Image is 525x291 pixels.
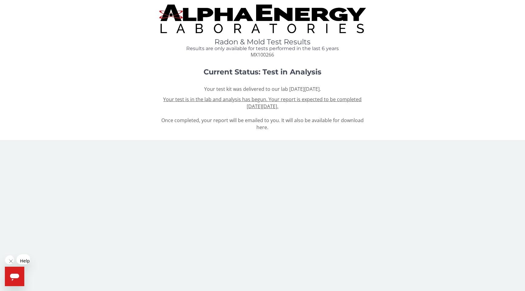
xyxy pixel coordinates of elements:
[163,96,362,110] u: Your test is in the lab and analysis has begun. Your report is expected to be completed [DATE][DA...
[159,46,365,51] h4: Results are only available for tests performed in the last 6 years
[161,96,364,130] span: Once completed, your report will be emailed to you. It will also be available for download here.
[5,255,14,264] iframe: Close message
[204,67,321,76] strong: Current Status: Test in Analysis
[5,267,24,286] iframe: Button to launch messaging window
[159,38,365,46] h1: Radon & Mold Test Results
[159,5,365,33] img: TightCrop.jpg
[159,86,365,93] p: Your test kit was delivered to our lab [DATE][DATE].
[251,51,274,58] span: MX100266
[16,254,30,264] iframe: Message from company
